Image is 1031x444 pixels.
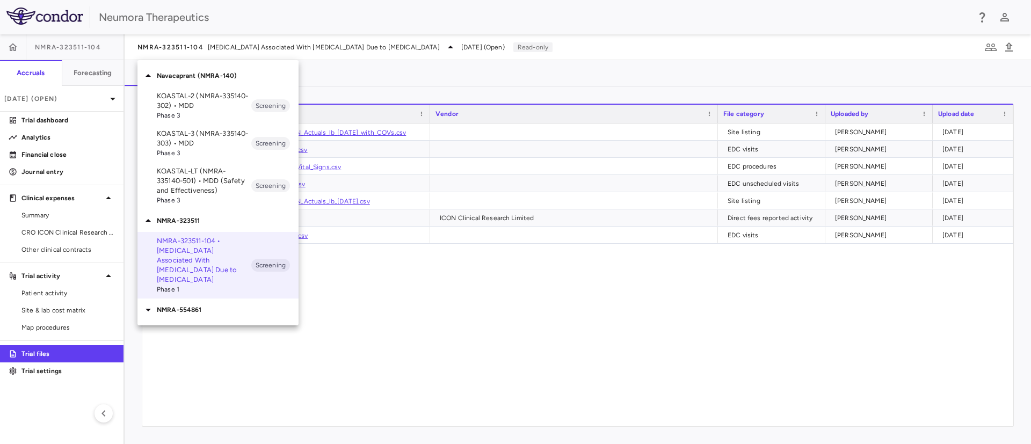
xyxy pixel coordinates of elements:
span: Phase 1 [157,285,251,294]
span: Screening [251,181,290,191]
p: KOASTAL-2 (NMRA-335140-302) • MDD [157,91,251,111]
p: NMRA-323511 [157,216,299,225]
span: Screening [251,139,290,148]
span: Screening [251,101,290,111]
div: NMRA-554861 [137,299,299,321]
p: KOASTAL-3 (NMRA-335140-303) • MDD [157,129,251,148]
span: Screening [251,260,290,270]
div: KOASTAL-3 (NMRA-335140-303) • MDDPhase 3Screening [137,125,299,162]
div: NMRA-323511 [137,209,299,232]
span: Phase 3 [157,148,251,158]
p: KOASTAL-LT (NMRA-335140-501) • MDD (Safety and Effectiveness) [157,166,251,195]
p: NMRA-554861 [157,305,299,315]
div: NMRA-323511-104 • [MEDICAL_DATA] Associated With [MEDICAL_DATA] Due to [MEDICAL_DATA]Phase 1Scree... [137,232,299,299]
div: Navacaprant (NMRA-140) [137,64,299,87]
div: KOASTAL-2 (NMRA-335140-302) • MDDPhase 3Screening [137,87,299,125]
p: NMRA-323511-104 • [MEDICAL_DATA] Associated With [MEDICAL_DATA] Due to [MEDICAL_DATA] [157,236,251,285]
div: KOASTAL-LT (NMRA-335140-501) • MDD (Safety and Effectiveness)Phase 3Screening [137,162,299,209]
span: Phase 3 [157,195,251,205]
p: Navacaprant (NMRA-140) [157,71,299,81]
span: Phase 3 [157,111,251,120]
